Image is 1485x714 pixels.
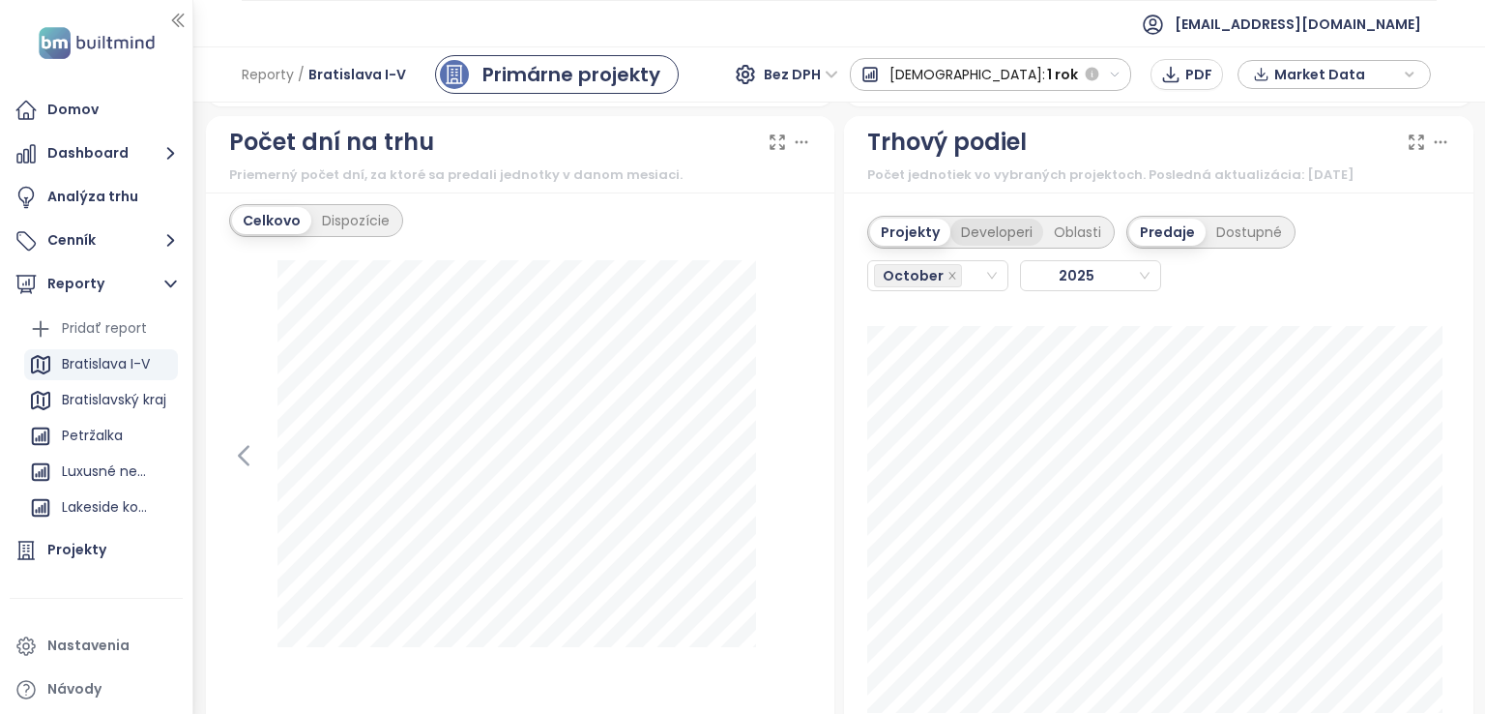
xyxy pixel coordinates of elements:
[482,60,660,89] div: Primárne projekty
[883,265,944,286] span: October
[1047,57,1078,92] span: 1 rok
[47,185,138,209] div: Analýza trhu
[62,460,154,484] div: Luxusné nehnuteľnosti
[62,495,154,520] div: Lakeside konkurencia
[47,98,99,122] div: Domov
[1206,219,1293,246] div: Dostupné
[62,316,147,341] div: Pridať report
[10,91,183,130] a: Domov
[62,388,166,412] div: Bratislavský kraj
[24,421,178,452] div: Petržalka
[24,492,178,523] div: Lakeside konkurencia
[870,219,950,246] div: Projekty
[950,219,1043,246] div: Developeri
[10,178,183,217] a: Analýza trhu
[1248,60,1420,89] div: button
[1150,59,1223,90] button: PDF
[232,207,311,234] div: Celkovo
[24,385,178,416] div: Bratislavský kraj
[1175,1,1421,47] span: [EMAIL_ADDRESS][DOMAIN_NAME]
[242,57,294,92] span: Reporty
[24,457,178,488] div: Luxusné nehnuteľnosti
[10,627,183,666] a: Nastavenia
[1129,219,1206,246] div: Predaje
[10,134,183,173] button: Dashboard
[1274,60,1399,89] span: Market Data
[850,58,1132,91] button: [DEMOGRAPHIC_DATA]:1 rok
[874,264,962,287] span: October
[24,349,178,380] div: Bratislava I-V
[24,313,178,344] div: Pridať report
[311,207,400,234] div: Dispozície
[47,538,106,562] div: Projekty
[10,531,183,570] a: Projekty
[867,124,1027,161] div: Trhový podiel
[10,265,183,304] button: Reporty
[889,57,1045,92] span: [DEMOGRAPHIC_DATA]:
[10,670,183,709] a: Návody
[47,677,102,701] div: Návody
[33,23,160,63] img: logo
[764,60,838,89] span: Bez DPH
[47,634,130,658] div: Nastavenia
[229,165,812,185] div: Priemerný počet dní, za ktoré sa predali jednotky v danom mesiaci.
[229,124,434,161] div: Počet dní na trhu
[1043,219,1112,246] div: Oblasti
[298,57,305,92] span: /
[62,352,150,376] div: Bratislava I-V
[10,222,183,260] button: Cenník
[947,271,957,281] span: close
[308,57,406,92] span: Bratislava I-V
[1027,261,1143,290] span: 2025
[62,424,123,448] div: Petržalka
[435,55,679,94] a: primary
[867,165,1450,185] div: Počet jednotiek vo vybraných projektoch. Posledná aktualizácia: [DATE]
[1185,64,1212,85] span: PDF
